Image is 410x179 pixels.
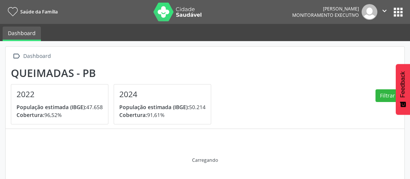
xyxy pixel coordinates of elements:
[380,7,389,15] i: 
[11,67,216,79] div: Queimadas - PB
[11,51,52,62] a:  Dashboard
[362,4,377,20] img: img
[375,89,399,102] button: Filtrar
[119,103,206,111] p: 50.214
[119,111,206,119] p: 91,61%
[392,6,405,19] button: apps
[22,51,52,62] div: Dashboard
[5,6,58,18] a: Saúde da Família
[17,103,103,111] p: 47.658
[17,111,44,118] span: Cobertura:
[119,111,147,118] span: Cobertura:
[399,71,406,98] span: Feedback
[119,90,206,99] h4: 2024
[20,9,58,15] span: Saúde da Família
[11,51,22,62] i: 
[17,104,86,111] span: População estimada (IBGE):
[377,4,392,20] button: 
[192,157,218,163] div: Carregando
[292,6,359,12] div: [PERSON_NAME]
[119,104,189,111] span: População estimada (IBGE):
[396,64,410,115] button: Feedback - Mostrar pesquisa
[17,111,103,119] p: 96,52%
[17,90,103,99] h4: 2022
[3,27,41,41] a: Dashboard
[292,12,359,18] span: Monitoramento Executivo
